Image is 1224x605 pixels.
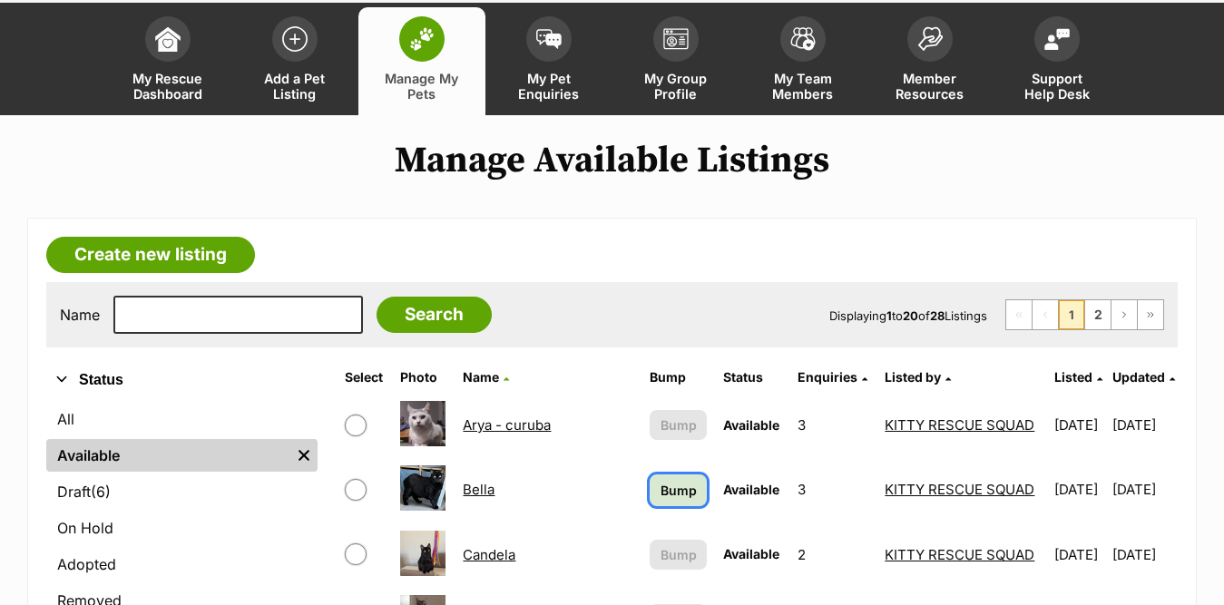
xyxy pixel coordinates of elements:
[46,237,255,273] a: Create new listing
[650,410,707,440] button: Bump
[885,546,1034,563] a: KITTY RESCUE SQUAD
[739,7,867,115] a: My Team Members
[463,546,515,563] a: Candela
[1033,300,1058,329] span: Previous page
[829,308,987,323] span: Displaying to of Listings
[716,363,788,392] th: Status
[1138,300,1163,329] a: Last page
[1111,300,1137,329] a: Next page
[254,71,336,102] span: Add a Pet Listing
[1112,458,1176,521] td: [DATE]
[790,458,876,521] td: 3
[612,7,739,115] a: My Group Profile
[127,71,209,102] span: My Rescue Dashboard
[642,363,714,392] th: Bump
[1006,300,1032,329] span: First page
[1112,523,1176,586] td: [DATE]
[463,416,551,434] a: Arya - curuba
[155,26,181,52] img: dashboard-icon-eb2f2d2d3e046f16d808141f083e7271f6b2e854fb5c12c21221c1fb7104beca.svg
[661,545,697,564] span: Bump
[930,308,945,323] strong: 28
[409,27,435,51] img: manage-my-pets-icon-02211641906a0b7f246fdf0571729dbe1e7629f14944591b6c1af311fb30b64b.svg
[231,7,358,115] a: Add a Pet Listing
[790,523,876,586] td: 2
[1112,369,1175,385] a: Updated
[635,71,717,102] span: My Group Profile
[650,540,707,570] button: Bump
[381,71,463,102] span: Manage My Pets
[762,71,844,102] span: My Team Members
[1044,28,1070,50] img: help-desk-icon-fdf02630f3aa405de69fd3d07c3f3aa587a6932b1a1747fa1d2bba05be0121f9.svg
[1054,369,1102,385] a: Listed
[1047,458,1111,521] td: [DATE]
[723,417,779,433] span: Available
[661,415,697,434] span: Bump
[536,29,562,49] img: pet-enquiries-icon-7e3ad2cf08bfb03b45e93fb7055b45f3efa6380592205ae92323e6603595dc1f.svg
[798,369,857,385] span: translation missing: en.admin.listings.index.attributes.enquiries
[1112,369,1165,385] span: Updated
[104,7,231,115] a: My Rescue Dashboard
[282,26,308,52] img: add-pet-listing-icon-0afa8454b4691262ce3f59096e99ab1cd57d4a30225e0717b998d2c9b9846f56.svg
[994,7,1121,115] a: Support Help Desk
[790,27,816,51] img: team-members-icon-5396bd8760b3fe7c0b43da4ab00e1e3bb1a5d9ba89233759b79545d2d3fc5d0d.svg
[1059,300,1084,329] span: Page 1
[463,481,494,498] a: Bella
[463,369,509,385] a: Name
[723,482,779,497] span: Available
[1047,523,1111,586] td: [DATE]
[798,369,867,385] a: Enquiries
[723,546,779,561] span: Available
[1047,394,1111,456] td: [DATE]
[650,474,707,506] a: Bump
[290,439,318,472] a: Remove filter
[377,297,492,333] input: Search
[903,308,918,323] strong: 20
[790,394,876,456] td: 3
[485,7,612,115] a: My Pet Enquiries
[46,403,318,435] a: All
[46,475,318,508] a: Draft
[358,7,485,115] a: Manage My Pets
[1112,394,1176,456] td: [DATE]
[508,71,590,102] span: My Pet Enquiries
[46,368,318,392] button: Status
[1005,299,1164,330] nav: Pagination
[1054,369,1092,385] span: Listed
[917,26,943,51] img: member-resources-icon-8e73f808a243e03378d46382f2149f9095a855e16c252ad45f914b54edf8863c.svg
[338,363,391,392] th: Select
[463,369,499,385] span: Name
[885,369,951,385] a: Listed by
[661,481,697,500] span: Bump
[46,512,318,544] a: On Hold
[885,416,1034,434] a: KITTY RESCUE SQUAD
[1016,71,1098,102] span: Support Help Desk
[91,481,111,503] span: (6)
[885,481,1034,498] a: KITTY RESCUE SQUAD
[393,363,454,392] th: Photo
[46,548,318,581] a: Adopted
[867,7,994,115] a: Member Resources
[60,307,100,323] label: Name
[46,439,290,472] a: Available
[1085,300,1111,329] a: Page 2
[885,369,941,385] span: Listed by
[886,308,892,323] strong: 1
[889,71,971,102] span: Member Resources
[663,28,689,50] img: group-profile-icon-3fa3cf56718a62981997c0bc7e787c4b2cf8bcc04b72c1350f741eb67cf2f40e.svg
